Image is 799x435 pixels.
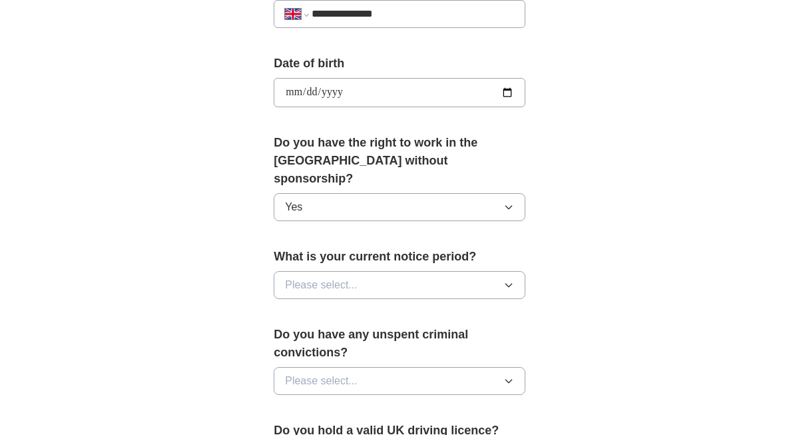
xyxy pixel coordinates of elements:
button: Please select... [274,271,525,299]
label: Do you have any unspent criminal convictions? [274,326,525,362]
span: Yes [285,199,302,215]
span: Please select... [285,373,358,389]
label: What is your current notice period? [274,248,525,266]
button: Yes [274,193,525,221]
span: Please select... [285,277,358,293]
label: Date of birth [274,55,525,73]
label: Do you have the right to work in the [GEOGRAPHIC_DATA] without sponsorship? [274,134,525,188]
button: Please select... [274,367,525,395]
